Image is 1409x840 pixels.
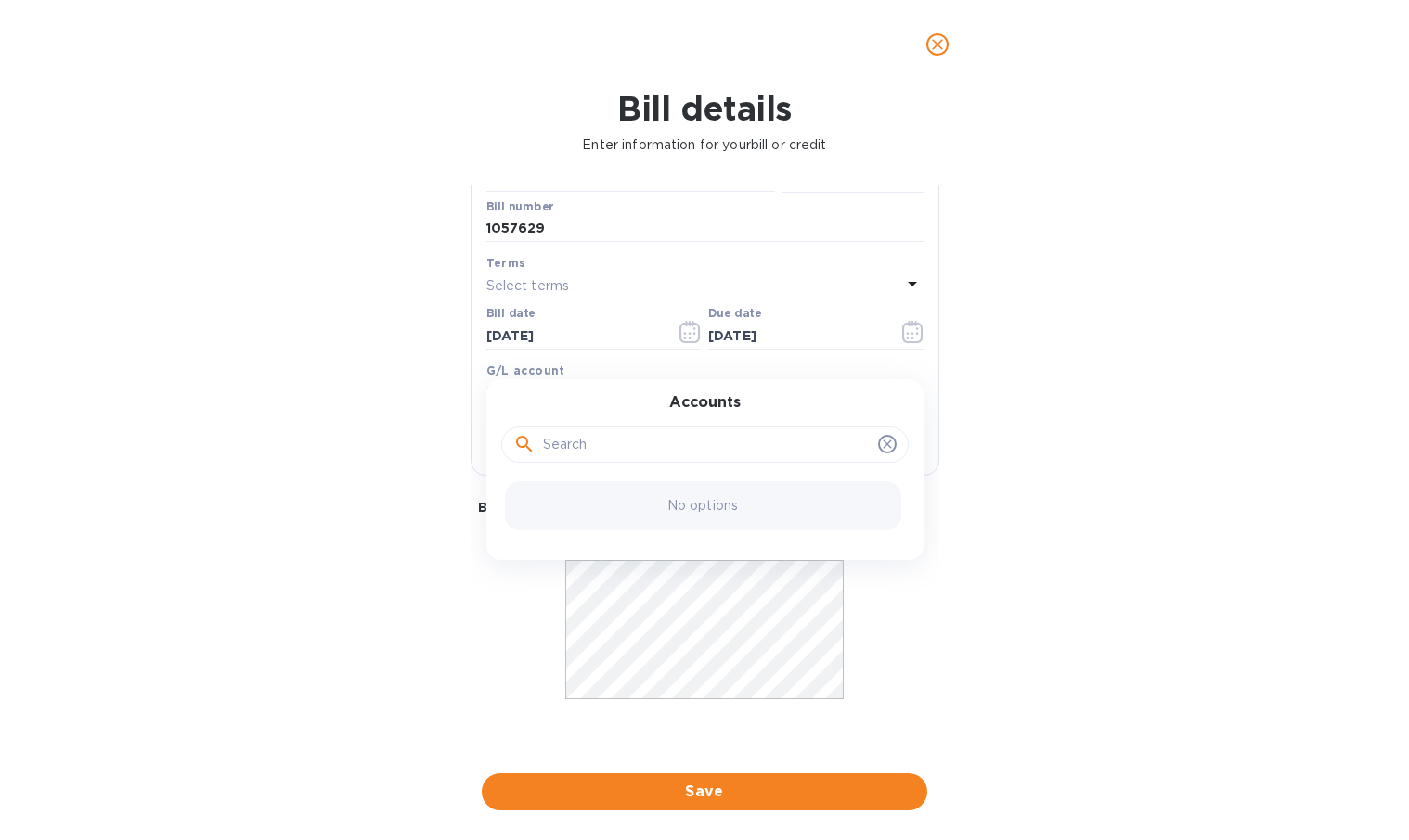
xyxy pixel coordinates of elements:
p: Select G/L account [486,383,613,402]
label: Due date [708,309,761,320]
p: Enter information for your bill or credit [15,135,1394,155]
h3: Accounts [669,394,741,412]
button: Save [482,773,927,810]
input: Search [543,431,871,459]
b: G/L account [486,363,565,377]
b: Terms [486,256,526,270]
p: Bill image [478,498,932,516]
label: Bill number [486,201,553,212]
label: Bill date [486,309,536,320]
input: Select date [486,322,662,350]
p: Select terms [486,276,570,296]
h1: Bill details [15,89,1394,128]
span: Save [497,781,912,803]
input: Due date [708,322,884,350]
input: Enter bill number [486,215,924,243]
button: close [915,22,960,67]
p: No options [667,496,738,515]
